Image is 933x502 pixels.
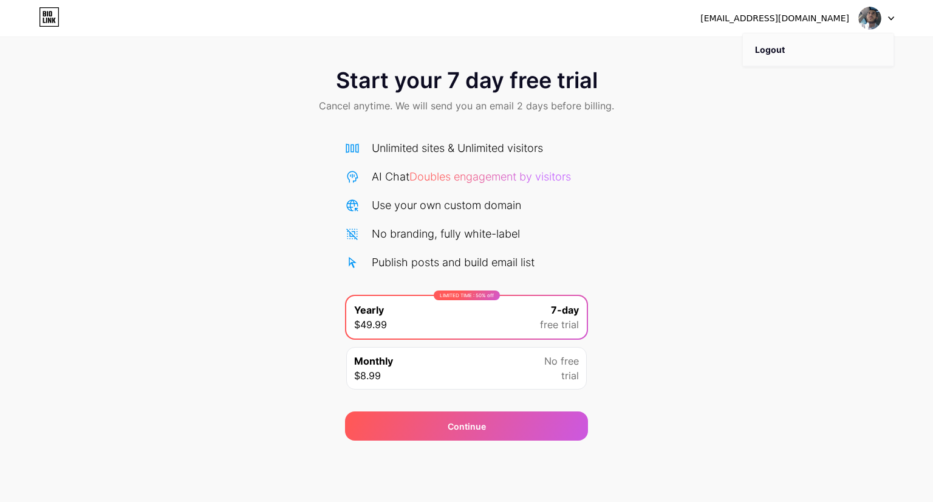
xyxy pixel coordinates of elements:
[700,12,849,25] div: [EMAIL_ADDRESS][DOMAIN_NAME]
[336,68,598,92] span: Start your 7 day free trial
[372,197,521,213] div: Use your own custom domain
[858,7,881,30] img: shadi_liftz
[372,168,571,185] div: AI Chat
[551,303,579,317] span: 7-day
[354,368,381,383] span: $8.99
[354,317,387,332] span: $49.99
[544,354,579,368] span: No free
[540,317,579,332] span: free trial
[743,33,894,66] li: Logout
[448,420,486,433] div: Continue
[372,140,543,156] div: Unlimited sites & Unlimited visitors
[409,170,571,183] span: Doubles engagement by visitors
[434,291,500,300] div: LIMITED TIME : 50% off
[354,354,393,368] span: Monthly
[354,303,384,317] span: Yearly
[561,368,579,383] span: trial
[372,225,520,242] div: No branding, fully white-label
[372,254,535,270] div: Publish posts and build email list
[319,98,614,113] span: Cancel anytime. We will send you an email 2 days before billing.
